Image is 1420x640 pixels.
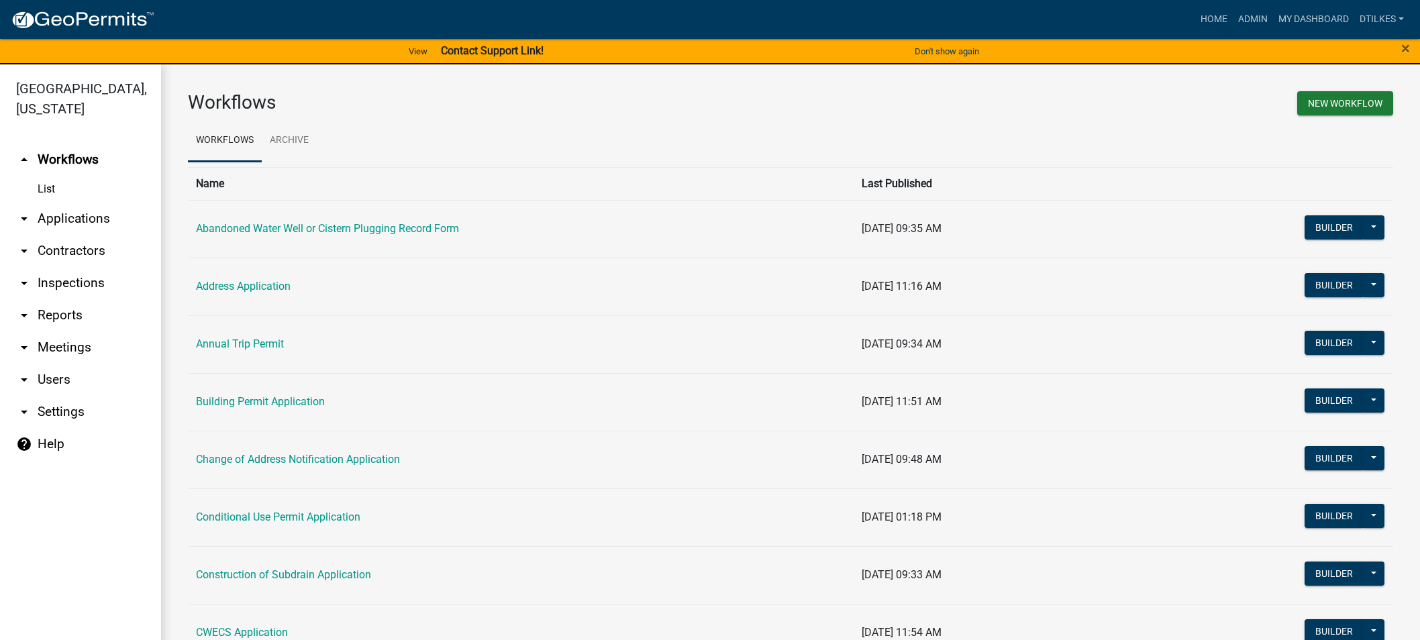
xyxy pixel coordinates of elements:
i: help [16,436,32,452]
span: [DATE] 09:34 AM [862,337,942,350]
a: Change of Address Notification Application [196,453,400,466]
a: View [403,40,433,62]
button: Builder [1305,215,1364,239]
span: [DATE] 11:54 AM [862,626,942,639]
a: Building Permit Application [196,395,325,408]
a: Annual Trip Permit [196,337,284,350]
a: Home [1195,7,1233,32]
i: arrow_drop_down [16,339,32,356]
span: [DATE] 09:33 AM [862,568,942,581]
a: Abandoned Water Well or Cistern Plugging Record Form [196,222,459,235]
a: Address Application [196,280,291,292]
a: dtilkes [1354,7,1409,32]
a: Construction of Subdrain Application [196,568,371,581]
button: Don't show again [909,40,984,62]
a: Archive [262,119,317,162]
span: [DATE] 09:35 AM [862,222,942,235]
span: [DATE] 09:48 AM [862,453,942,466]
a: Admin [1233,7,1273,32]
span: × [1401,39,1410,58]
button: Builder [1305,562,1364,586]
button: Builder [1305,388,1364,413]
th: Last Published [854,167,1199,200]
th: Name [188,167,854,200]
i: arrow_drop_up [16,152,32,168]
strong: Contact Support Link! [441,44,544,57]
button: Builder [1305,446,1364,470]
span: [DATE] 01:18 PM [862,511,942,523]
button: Close [1401,40,1410,56]
i: arrow_drop_down [16,404,32,420]
button: Builder [1305,504,1364,528]
i: arrow_drop_down [16,211,32,227]
button: Builder [1305,331,1364,355]
a: Workflows [188,119,262,162]
i: arrow_drop_down [16,275,32,291]
a: CWECS Application [196,626,288,639]
i: arrow_drop_down [16,372,32,388]
a: Conditional Use Permit Application [196,511,360,523]
span: [DATE] 11:16 AM [862,280,942,292]
i: arrow_drop_down [16,243,32,259]
a: My Dashboard [1273,7,1354,32]
span: [DATE] 11:51 AM [862,395,942,408]
button: Builder [1305,273,1364,297]
i: arrow_drop_down [16,307,32,323]
button: New Workflow [1297,91,1393,115]
h3: Workflows [188,91,780,114]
